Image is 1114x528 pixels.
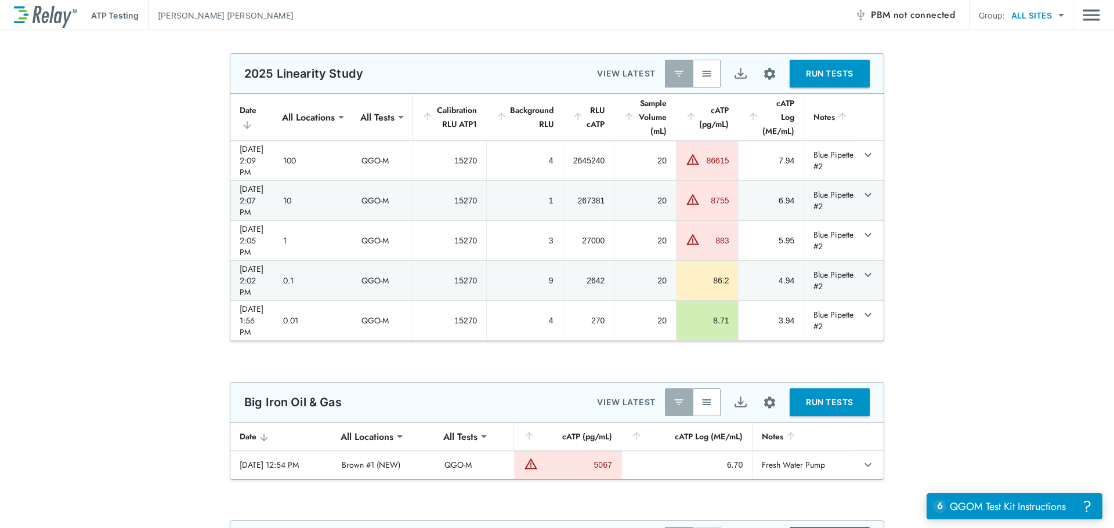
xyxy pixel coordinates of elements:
[813,110,849,124] div: Notes
[927,493,1102,519] iframe: Resource center
[1083,4,1100,26] button: Main menu
[686,232,700,246] img: Warning
[685,103,729,131] div: cATP (pg/mL)
[230,94,274,141] th: Date
[686,152,700,166] img: Warning
[573,195,605,206] div: 267381
[496,315,553,326] div: 4
[352,261,413,300] td: QGO-M
[850,3,960,27] button: PBM not connected
[804,261,858,300] td: Blue Pipette #2
[686,192,700,206] img: Warning
[422,103,477,131] div: Calibration RLU ATP1
[624,155,667,166] div: 20
[726,388,754,416] button: Export
[894,8,955,21] span: not connected
[804,221,858,260] td: Blue Pipette #2
[274,105,343,129] div: All Locations
[435,425,486,448] div: All Tests
[858,265,878,285] button: expand row
[748,155,794,166] div: 7.94
[496,275,553,286] div: 9
[91,9,139,21] p: ATP Testing
[871,7,955,23] span: PBM
[733,67,748,81] img: Export Icon
[422,235,477,246] div: 15270
[422,315,477,326] div: 15270
[352,105,403,129] div: All Tests
[230,94,884,341] table: sticky table
[240,143,265,178] div: [DATE] 2:09 PM
[274,221,352,260] td: 1
[726,60,754,88] button: Export
[858,145,878,165] button: expand row
[158,9,294,21] p: [PERSON_NAME] [PERSON_NAME]
[804,181,858,220] td: Blue Pipette #2
[979,9,1005,21] p: Group:
[524,457,538,471] img: Warning
[352,301,413,340] td: QGO-M
[274,181,352,220] td: 10
[240,183,265,218] div: [DATE] 2:07 PM
[352,141,413,180] td: QGO-M
[541,459,612,471] div: 5067
[703,155,729,166] div: 86615
[244,395,342,409] p: Big Iron Oil & Gas
[631,429,743,443] div: cATP Log (ME/mL)
[523,429,612,443] div: cATP (pg/mL)
[573,275,605,286] div: 2642
[240,303,265,338] div: [DATE] 1:56 PM
[790,60,870,88] button: RUN TESTS
[754,387,785,418] button: Site setup
[762,67,777,81] img: Settings Icon
[762,395,777,410] img: Settings Icon
[762,429,841,443] div: Notes
[14,3,77,28] img: LuminUltra Relay
[673,68,685,79] img: Latest
[230,423,332,451] th: Date
[422,155,477,166] div: 15270
[703,235,729,246] div: 883
[701,396,712,408] img: View All
[754,59,785,89] button: Site setup
[332,425,402,448] div: All Locations
[274,261,352,300] td: 0.1
[858,225,878,245] button: expand row
[703,195,729,206] div: 8755
[332,451,435,479] td: Brown #1 (NEW)
[230,423,884,479] table: sticky table
[624,275,667,286] div: 20
[858,455,878,475] button: expand row
[673,396,685,408] img: Latest
[790,388,870,416] button: RUN TESTS
[748,275,794,286] div: 4.94
[624,315,667,326] div: 20
[422,275,477,286] div: 15270
[597,67,656,81] p: VIEW LATEST
[747,96,794,138] div: cATP Log (ME/mL)
[495,103,553,131] div: Background RLU
[496,235,553,246] div: 3
[274,141,352,180] td: 100
[858,305,878,325] button: expand row
[752,451,850,479] td: Fresh Water Pump
[855,9,866,21] img: Offline Icon
[804,301,858,340] td: Blue Pipette #2
[686,315,729,326] div: 8.71
[573,155,605,166] div: 2645240
[352,221,413,260] td: QGO-M
[435,451,514,479] td: QGO-M
[240,223,265,258] div: [DATE] 2:05 PM
[573,235,605,246] div: 27000
[422,195,477,206] div: 15270
[624,195,667,206] div: 20
[623,96,667,138] div: Sample Volume (mL)
[240,263,265,298] div: [DATE] 2:02 PM
[748,195,794,206] div: 6.94
[804,141,858,180] td: Blue Pipette #2
[352,181,413,220] td: QGO-M
[748,235,794,246] div: 5.95
[858,185,878,205] button: expand row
